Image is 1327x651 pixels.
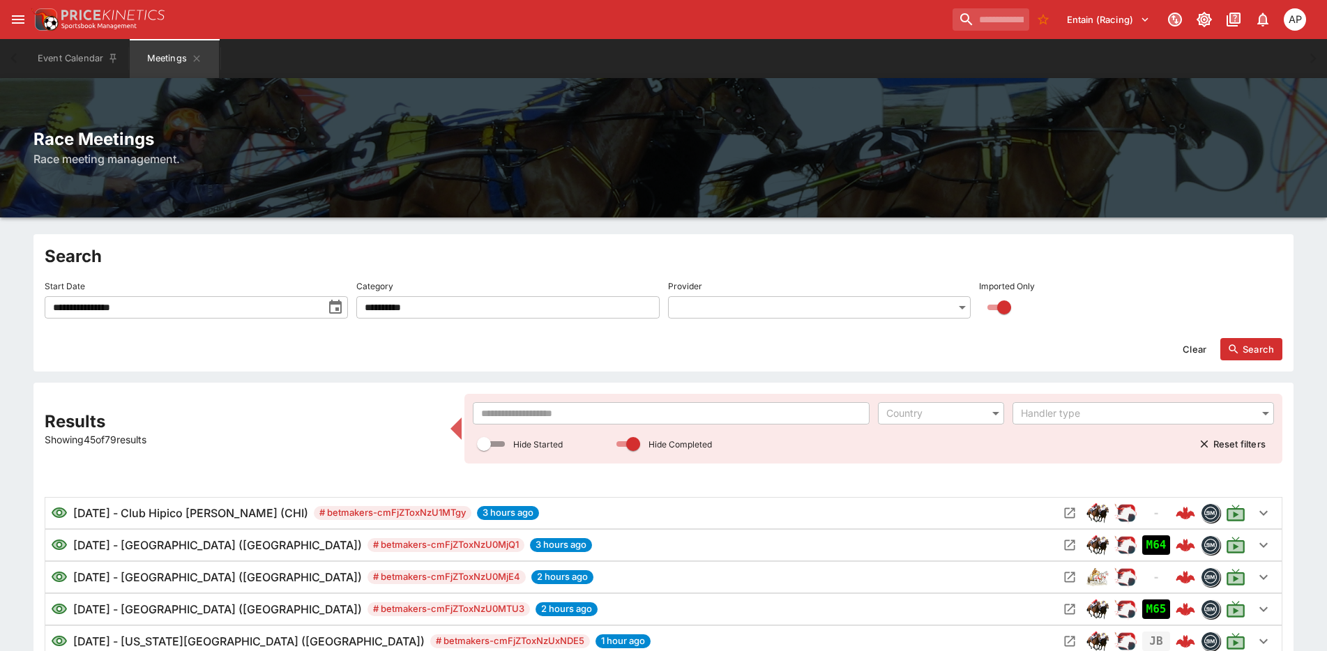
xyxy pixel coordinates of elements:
[33,128,1294,150] h2: Race Meetings
[1176,535,1195,555] img: logo-cerberus--red.svg
[1191,433,1274,455] button: Reset filters
[73,601,362,618] h6: [DATE] - [GEOGRAPHIC_DATA] ([GEOGRAPHIC_DATA])
[530,538,592,552] span: 3 hours ago
[1142,631,1170,651] div: Jetbet not yet mapped
[1059,598,1081,620] button: Open Meeting
[6,7,31,32] button: open drawer
[1114,598,1137,620] img: racing.png
[1162,7,1188,32] button: Connected to PK
[1201,631,1220,651] div: betmakers
[31,6,59,33] img: PriceKinetics Logo
[1176,567,1195,587] img: logo-cerberus--red.svg
[323,295,348,320] button: toggle date time picker
[477,506,539,520] span: 3 hours ago
[596,634,651,648] span: 1 hour ago
[1280,4,1310,35] button: Allan Pollitt
[886,406,982,420] div: Country
[1226,535,1245,555] svg: Live
[1086,534,1109,556] img: horse_racing.png
[130,39,219,78] button: Meetings
[430,634,590,648] span: # betmakers-cmFjZToxNzUxNDE5
[1142,503,1170,523] div: No Jetbet
[51,537,68,553] svg: Visible
[1114,566,1137,588] img: racing.png
[953,8,1029,31] input: search
[1201,504,1220,522] img: betmakers.png
[1226,599,1245,619] svg: Live
[1226,567,1245,587] svg: Live
[1114,534,1137,556] div: ParallelRacing Handler
[1021,406,1252,420] div: Handler type
[1086,502,1109,524] div: horse_racing
[1176,503,1195,523] img: logo-cerberus--red.svg
[1114,502,1137,524] div: ParallelRacing Handler
[45,245,1282,267] h2: Search
[668,280,702,292] p: Provider
[33,151,1294,167] h6: Race meeting management.
[1221,7,1246,32] button: Documentation
[1176,631,1195,651] img: logo-cerberus--red.svg
[1201,568,1220,586] img: betmakers.png
[1142,599,1170,619] div: Imported to Jetbet as OPEN
[367,538,524,552] span: # betmakers-cmFjZToxNzU0MjQ1
[513,438,563,450] p: Hide Started
[1086,502,1109,524] img: horse_racing.png
[1114,566,1137,588] div: ParallelRacing Handler
[536,602,598,616] span: 2 hours ago
[1201,632,1220,650] img: betmakers.png
[45,411,442,432] h2: Results
[1086,598,1109,620] div: horse_racing
[1059,534,1081,556] button: Open Meeting
[1176,599,1195,619] img: logo-cerberus--red.svg
[1201,567,1220,587] div: betmakers
[1142,567,1170,587] div: No Jetbet
[73,537,362,553] h6: [DATE] - [GEOGRAPHIC_DATA] ([GEOGRAPHIC_DATA])
[1201,503,1220,523] div: betmakers
[45,280,85,292] p: Start Date
[73,633,425,650] h6: [DATE] - [US_STATE][GEOGRAPHIC_DATA] ([GEOGRAPHIC_DATA])
[1201,536,1220,554] img: betmakers.png
[1086,566,1109,588] img: harness_racing.png
[531,570,593,584] span: 2 hours ago
[367,602,530,616] span: # betmakers-cmFjZToxNzU0MTU3
[51,633,68,650] svg: Visible
[45,432,442,447] p: Showing 45 of 79 results
[1201,599,1220,619] div: betmakers
[29,39,127,78] button: Event Calendar
[367,570,526,584] span: # betmakers-cmFjZToxNzU0MjE4
[649,438,712,450] p: Hide Completed
[1059,8,1158,31] button: Select Tenant
[1284,8,1306,31] div: Allan Pollitt
[73,505,308,521] h6: [DATE] - Club Hipico [PERSON_NAME] (CHI)
[1201,600,1220,618] img: betmakers.png
[1032,8,1054,31] button: No Bookmarks
[51,505,68,521] svg: Visible
[314,506,471,520] span: # betmakers-cmFjZToxNzU1MTgy
[1192,7,1217,32] button: Toggle light/dark mode
[356,280,393,292] p: Category
[1142,535,1170,555] div: Imported to Jetbet as OPEN
[1226,631,1245,651] svg: Live
[1220,338,1282,360] button: Search
[1226,503,1245,523] svg: Live
[1174,338,1215,360] button: Clear
[51,601,68,618] svg: Visible
[1114,502,1137,524] img: racing.png
[61,23,137,29] img: Sportsbook Management
[979,280,1035,292] p: Imported Only
[1114,598,1137,620] div: ParallelRacing Handler
[1250,7,1275,32] button: Notifications
[1059,502,1081,524] button: Open Meeting
[1059,566,1081,588] button: Open Meeting
[1086,566,1109,588] div: harness_racing
[1114,534,1137,556] img: racing.png
[73,569,362,585] h6: [DATE] - [GEOGRAPHIC_DATA] ([GEOGRAPHIC_DATA])
[1086,598,1109,620] img: horse_racing.png
[1201,535,1220,555] div: betmakers
[51,569,68,585] svg: Visible
[1086,534,1109,556] div: horse_racing
[61,10,165,20] img: PriceKinetics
